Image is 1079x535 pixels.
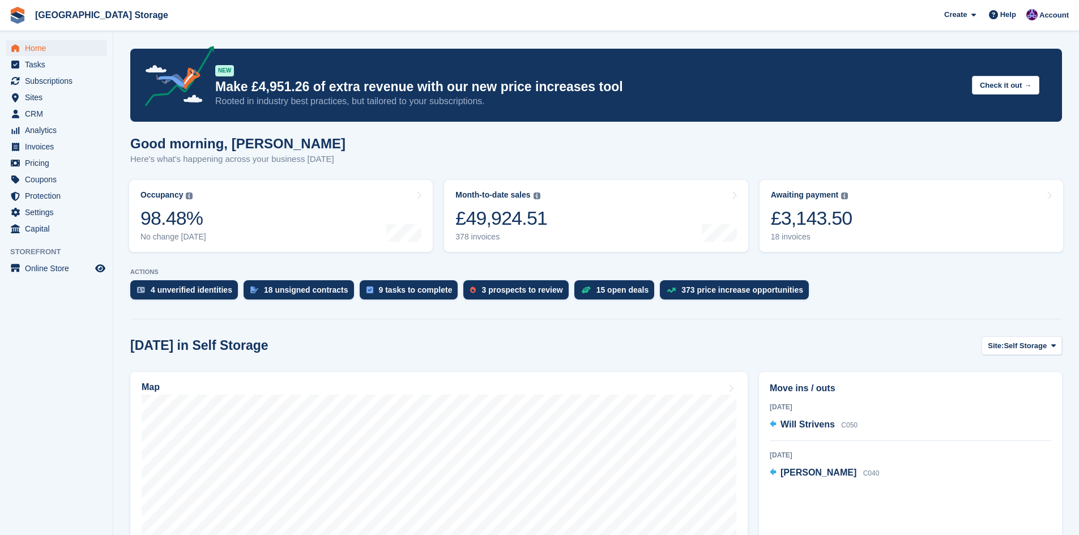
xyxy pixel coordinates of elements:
a: Awaiting payment £3,143.50 18 invoices [760,180,1063,252]
a: menu [6,40,107,56]
a: Occupancy 98.48% No change [DATE] [129,180,433,252]
a: [PERSON_NAME] C040 [770,466,879,481]
a: menu [6,221,107,237]
img: deal-1b604bf984904fb50ccaf53a9ad4b4a5d6e5aea283cecdc64d6e3604feb123c2.svg [581,286,591,294]
img: icon-info-grey-7440780725fd019a000dd9b08b2336e03edf1995a4989e88bcd33f0948082b44.svg [841,192,848,199]
span: Invoices [25,139,93,155]
a: 18 unsigned contracts [244,280,360,305]
div: 18 invoices [771,232,852,242]
div: 4 unverified identities [151,285,232,294]
img: icon-info-grey-7440780725fd019a000dd9b08b2336e03edf1995a4989e88bcd33f0948082b44.svg [534,192,540,199]
div: [DATE] [770,402,1051,412]
div: Awaiting payment [771,190,839,200]
span: Help [1000,9,1016,20]
h2: Move ins / outs [770,382,1051,395]
img: stora-icon-8386f47178a22dfd0bd8f6a31ec36ba5ce8667c1dd55bd0f319d3a0aa187defe.svg [9,7,26,24]
a: menu [6,155,107,171]
div: 98.48% [140,207,206,230]
span: Protection [25,188,93,204]
span: Site: [988,340,1004,352]
a: Will Strivens C050 [770,418,858,433]
span: [PERSON_NAME] [781,468,856,477]
a: menu [6,122,107,138]
div: Occupancy [140,190,183,200]
a: menu [6,172,107,187]
p: Make £4,951.26 of extra revenue with our new price increases tool [215,79,963,95]
span: Self Storage [1004,340,1047,352]
a: menu [6,260,107,276]
img: icon-info-grey-7440780725fd019a000dd9b08b2336e03edf1995a4989e88bcd33f0948082b44.svg [186,192,193,199]
div: 378 invoices [455,232,547,242]
div: No change [DATE] [140,232,206,242]
span: Coupons [25,172,93,187]
a: 4 unverified identities [130,280,244,305]
div: 15 open deals [596,285,649,294]
span: Online Store [25,260,93,276]
a: menu [6,139,107,155]
p: Here's what's happening across your business [DATE] [130,153,346,166]
span: Analytics [25,122,93,138]
a: menu [6,89,107,105]
h1: Good morning, [PERSON_NAME] [130,136,346,151]
span: Tasks [25,57,93,72]
span: Create [944,9,967,20]
span: Account [1039,10,1069,21]
p: Rooted in industry best practices, but tailored to your subscriptions. [215,95,963,108]
img: price_increase_opportunities-93ffe204e8149a01c8c9dc8f82e8f89637d9d84a8eef4429ea346261dce0b2c0.svg [667,288,676,293]
h2: [DATE] in Self Storage [130,338,268,353]
a: [GEOGRAPHIC_DATA] Storage [31,6,173,24]
a: 9 tasks to complete [360,280,464,305]
a: Preview store [93,262,107,275]
span: Capital [25,221,93,237]
span: C040 [863,469,880,477]
span: Pricing [25,155,93,171]
span: Storefront [10,246,113,258]
a: menu [6,73,107,89]
span: Subscriptions [25,73,93,89]
a: Month-to-date sales £49,924.51 378 invoices [444,180,748,252]
span: Home [25,40,93,56]
button: Check it out → [972,76,1039,95]
img: task-75834270c22a3079a89374b754ae025e5fb1db73e45f91037f5363f120a921f8.svg [366,286,373,293]
a: menu [6,204,107,220]
a: 373 price increase opportunities [660,280,814,305]
a: menu [6,106,107,122]
div: [DATE] [770,450,1051,460]
a: menu [6,188,107,204]
span: Settings [25,204,93,220]
div: £49,924.51 [455,207,547,230]
div: Month-to-date sales [455,190,530,200]
a: 3 prospects to review [463,280,574,305]
img: price-adjustments-announcement-icon-8257ccfd72463d97f412b2fc003d46551f7dbcb40ab6d574587a9cd5c0d94... [135,46,215,110]
div: 18 unsigned contracts [264,285,348,294]
a: menu [6,57,107,72]
span: Sites [25,89,93,105]
div: 373 price increase opportunities [681,285,803,294]
span: CRM [25,106,93,122]
p: ACTIONS [130,268,1062,276]
div: 3 prospects to review [481,285,562,294]
span: C050 [841,421,858,429]
h2: Map [142,382,160,392]
img: contract_signature_icon-13c848040528278c33f63329250d36e43548de30e8caae1d1a13099fd9432cc5.svg [250,286,258,293]
div: £3,143.50 [771,207,852,230]
img: prospect-51fa495bee0391a8d652442698ab0144808aea92771e9ea1ae160a38d050c398.svg [470,286,476,293]
span: Will Strivens [781,420,835,429]
img: verify_identity-adf6edd0f0f0b5bbfe63781bf79b02c33cf7c696d77639b501bdc392416b5a36.svg [137,286,145,293]
div: NEW [215,65,234,76]
a: 15 open deals [574,280,660,305]
button: Site: Self Storage [982,336,1062,355]
img: Hollie Harvey [1026,9,1038,20]
div: 9 tasks to complete [379,285,453,294]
